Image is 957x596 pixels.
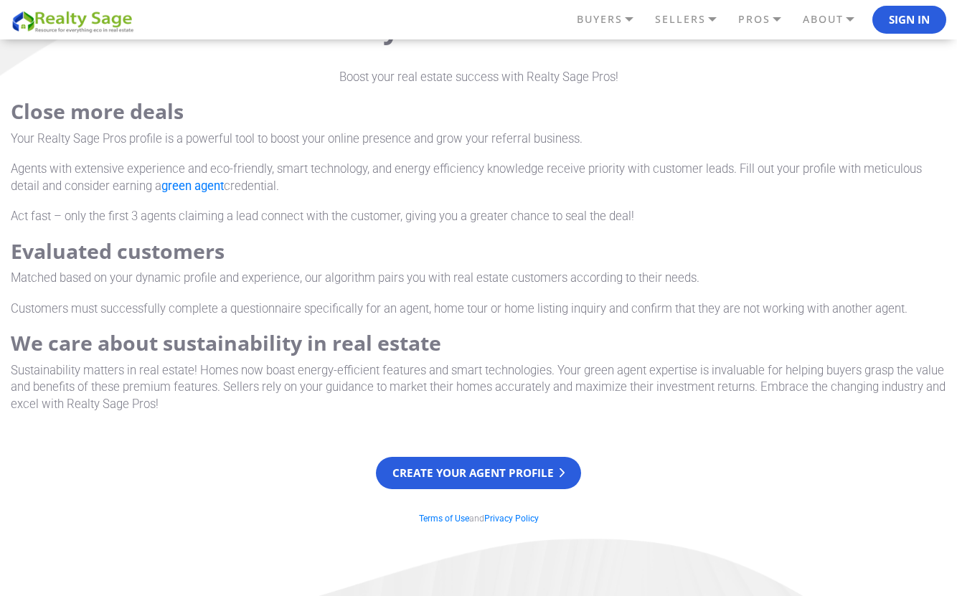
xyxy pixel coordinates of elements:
a: SELLERS [651,7,735,32]
a: BUYERS [573,7,651,32]
img: REALTY SAGE [11,9,140,34]
p: Your Realty Sage Pros profile is a powerful tool to boost your online presence and grow your refe... [11,131,946,147]
h2: Why we're different [11,13,946,42]
h3: Evaluated customers [11,239,946,263]
a: Terms of Use [419,514,469,524]
a: Create your agent profile [376,457,582,489]
p: Matched based on your dynamic profile and experience, our algorithm pairs you with real estate cu... [11,270,946,286]
p: and [22,513,935,525]
a: ABOUT [799,7,872,32]
a: green agent [161,179,224,193]
button: Sign In [872,6,946,34]
h3: Close more deals [11,99,946,123]
a: Privacy Policy [484,514,539,524]
p: Agents with extensive experience and eco-friendly, smart technology, and energy efficiency knowle... [11,161,946,194]
h3: We care about sustainability in real estate [11,331,946,355]
p: Act fast – only the first 3 agents claiming a lead connect with the customer, giving you a greate... [11,208,946,224]
p: Customers must successfully complete a questionnaire specifically for an agent, home tour or home... [11,301,946,317]
a: PROS [735,7,799,32]
p: Sustainability matters in real estate! Homes now boast energy-efficient features and smart techno... [11,362,946,412]
p: Boost your real estate success with Realty Sage Pros! [11,69,946,85]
